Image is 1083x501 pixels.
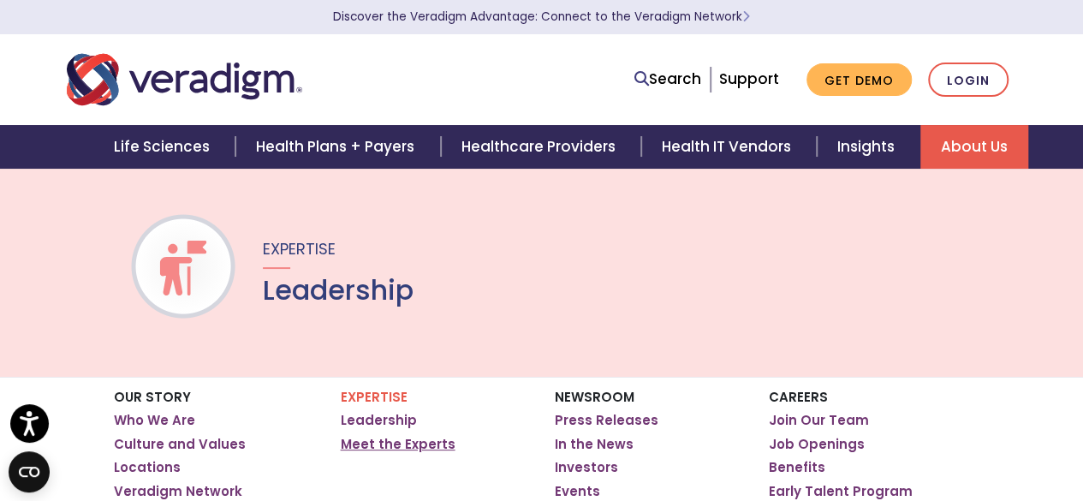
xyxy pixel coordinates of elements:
[769,483,913,500] a: Early Talent Program
[441,125,641,169] a: Healthcare Providers
[114,436,246,453] a: Culture and Values
[333,9,750,25] a: Discover the Veradigm Advantage: Connect to the Veradigm NetworkLearn More
[263,274,414,307] h1: Leadership
[235,125,440,169] a: Health Plans + Payers
[341,436,455,453] a: Meet the Experts
[634,68,701,91] a: Search
[555,436,634,453] a: In the News
[341,412,417,429] a: Leadership
[263,238,336,259] span: Expertise
[114,483,242,500] a: Veradigm Network
[817,125,920,169] a: Insights
[9,451,50,492] button: Open CMP widget
[555,483,600,500] a: Events
[928,63,1009,98] a: Login
[742,9,750,25] span: Learn More
[769,436,865,453] a: Job Openings
[806,63,912,97] a: Get Demo
[114,459,181,476] a: Locations
[719,69,779,89] a: Support
[555,412,658,429] a: Press Releases
[641,125,817,169] a: Health IT Vendors
[555,459,618,476] a: Investors
[114,412,195,429] a: Who We Are
[920,125,1028,169] a: About Us
[997,415,1062,480] iframe: Drift Chat Widget
[769,412,869,429] a: Join Our Team
[769,459,825,476] a: Benefits
[67,51,302,108] img: Veradigm logo
[93,125,235,169] a: Life Sciences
